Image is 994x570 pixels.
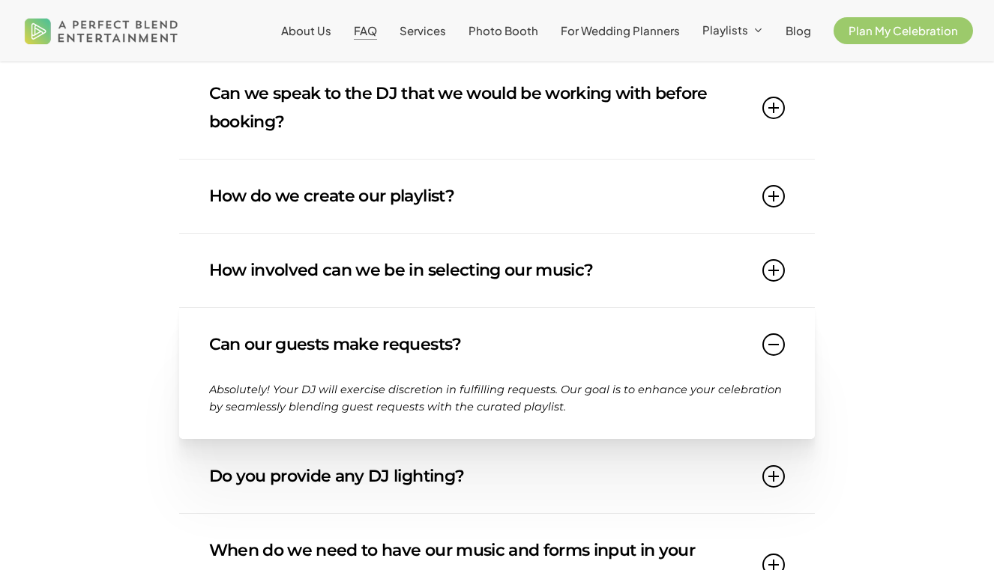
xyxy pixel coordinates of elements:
span: Blog [786,23,811,37]
img: A Perfect Blend Entertainment [21,6,182,55]
a: Can our guests make requests? [209,308,786,381]
a: Plan My Celebration [834,25,973,37]
a: Blog [786,25,811,37]
span: Services [400,23,446,37]
a: Services [400,25,446,37]
a: Photo Booth [469,25,538,37]
a: For Wedding Planners [561,25,680,37]
span: Absolutely! Your DJ will exercise discretion in fulfilling requests. Our goal is to enhance your ... [209,383,782,413]
a: Do you provide any DJ lighting? [209,440,786,513]
span: For Wedding Planners [561,23,680,37]
a: FAQ [354,25,377,37]
span: FAQ [354,23,377,37]
a: Playlists [702,24,763,37]
span: About Us [281,23,331,37]
span: Playlists [702,22,748,37]
a: How involved can we be in selecting our music? [209,234,786,307]
span: Plan My Celebration [849,23,958,37]
a: About Us [281,25,331,37]
a: How do we create our playlist? [209,160,786,233]
span: Photo Booth [469,23,538,37]
a: Can we speak to the DJ that we would be working with before booking? [209,57,786,159]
